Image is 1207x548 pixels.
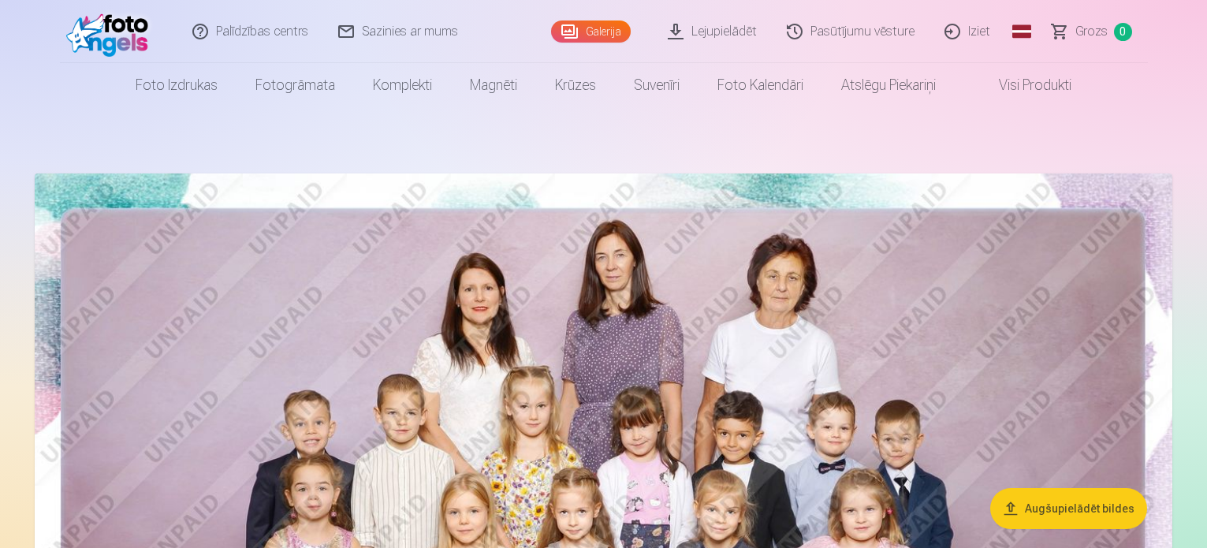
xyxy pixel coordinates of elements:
a: Komplekti [354,63,451,107]
a: Visi produkti [955,63,1090,107]
a: Galerija [551,21,631,43]
a: Fotogrāmata [237,63,354,107]
a: Magnēti [451,63,536,107]
button: Augšupielādēt bildes [990,488,1147,529]
a: Atslēgu piekariņi [822,63,955,107]
a: Foto kalendāri [698,63,822,107]
span: 0 [1114,23,1132,41]
a: Krūzes [536,63,615,107]
a: Foto izdrukas [117,63,237,107]
a: Suvenīri [615,63,698,107]
span: Grozs [1075,22,1108,41]
img: /fa1 [66,6,157,57]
